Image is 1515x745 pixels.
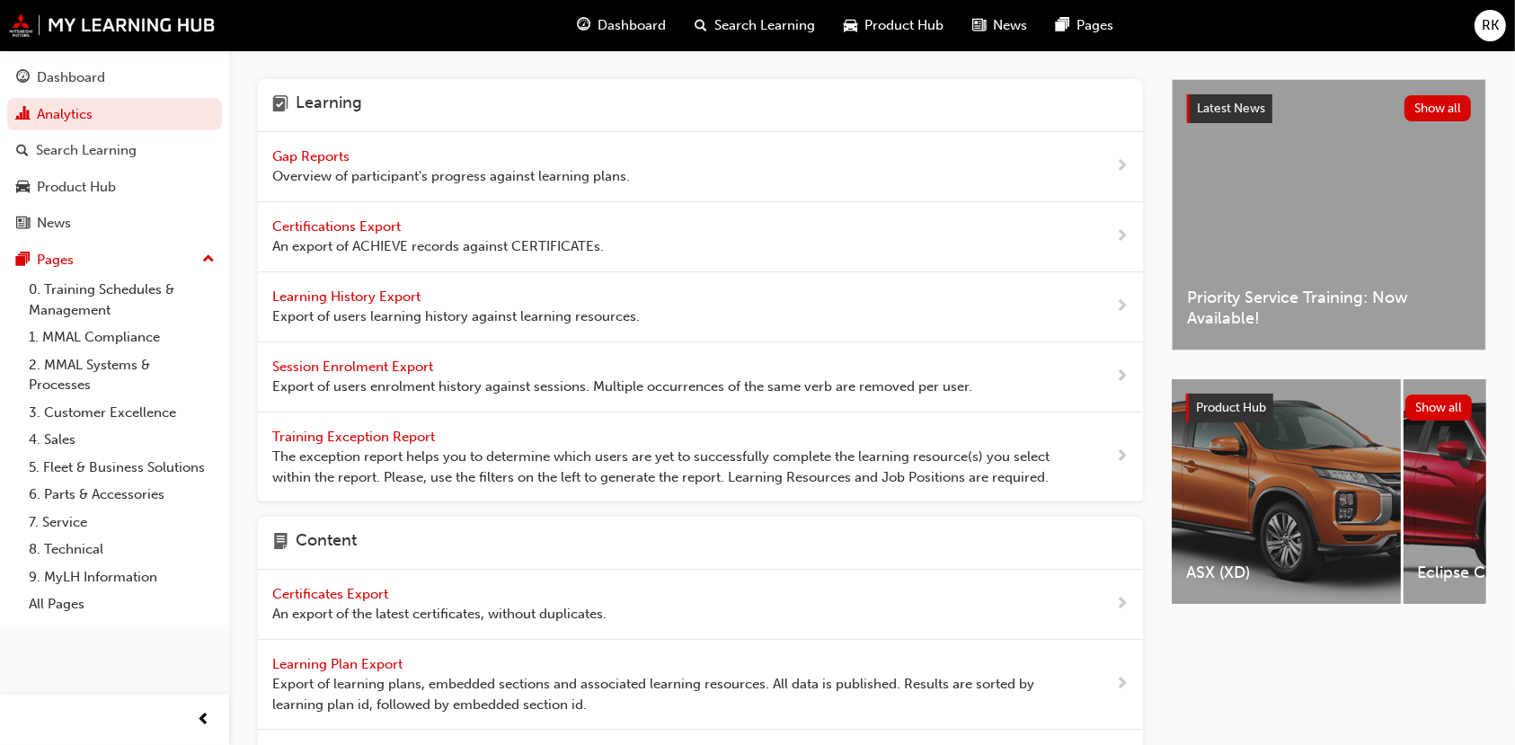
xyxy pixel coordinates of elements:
[37,177,116,198] div: Product Hub
[7,244,222,277] button: Pages
[7,61,222,94] a: Dashboard
[695,14,707,37] span: search-icon
[1172,379,1401,604] a: ASX (XD)
[22,399,222,427] a: 3. Customer Excellence
[1076,15,1113,36] span: Pages
[272,93,288,117] span: learning-icon
[36,140,137,161] div: Search Learning
[22,351,222,399] a: 2. MMAL Systems & Processes
[1186,394,1472,422] a: Product HubShow all
[272,377,972,397] span: Export of users enrolment history against sessions. Multiple occurrences of the same verb are rem...
[1475,10,1506,41] button: RK
[16,180,30,196] span: car-icon
[1405,395,1473,421] button: Show all
[22,509,222,537] a: 7. Service
[7,207,222,240] a: News
[1115,155,1129,178] span: next-icon
[258,202,1143,272] a: Certifications Export An export of ACHIEVE records against CERTIFICATEs.next-icon
[258,640,1143,731] a: Learning Plan Export Export of learning plans, embedded sections and associated learning resource...
[1197,101,1265,116] span: Latest News
[22,324,222,351] a: 1. MMAL Compliance
[272,218,404,235] span: Certifications Export
[272,586,392,602] span: Certificates Export
[958,7,1041,44] a: news-iconNews
[258,342,1143,412] a: Session Enrolment Export Export of users enrolment history against sessions. Multiple occurrences...
[22,590,222,618] a: All Pages
[202,248,215,271] span: up-icon
[1186,563,1387,583] span: ASX (XD)
[22,426,222,454] a: 4. Sales
[272,236,604,257] span: An export of ACHIEVE records against CERTIFICATEs.
[844,14,857,37] span: car-icon
[296,531,357,554] h4: Content
[1115,593,1129,616] span: next-icon
[37,250,74,271] div: Pages
[16,216,30,232] span: news-icon
[258,570,1143,640] a: Certificates Export An export of the latest certificates, without duplicates.next-icon
[272,288,424,305] span: Learning History Export
[1115,296,1129,318] span: next-icon
[296,93,362,117] h4: Learning
[829,7,958,44] a: car-iconProduct Hub
[9,13,216,37] img: mmal
[16,107,30,123] span: chart-icon
[272,447,1058,487] span: The exception report helps you to determine which users are yet to successfully complete the lear...
[7,134,222,167] a: Search Learning
[198,709,211,732] span: prev-icon
[272,604,607,625] span: An export of the latest certificates, without duplicates.
[993,15,1027,36] span: News
[258,132,1143,202] a: Gap Reports Overview of participant's progress against learning plans.next-icon
[1041,7,1128,44] a: pages-iconPages
[37,67,105,88] div: Dashboard
[272,166,630,187] span: Overview of participant's progress against learning plans.
[1115,673,1129,696] span: next-icon
[22,563,222,591] a: 9. MyLH Information
[680,7,829,44] a: search-iconSearch Learning
[598,15,666,36] span: Dashboard
[1115,446,1129,468] span: next-icon
[1482,15,1499,36] span: RK
[7,171,222,204] a: Product Hub
[1187,288,1471,328] span: Priority Service Training: Now Available!
[272,148,353,164] span: Gap Reports
[272,674,1058,714] span: Export of learning plans, embedded sections and associated learning resources. All data is publis...
[1115,366,1129,388] span: next-icon
[577,14,590,37] span: guage-icon
[22,481,222,509] a: 6. Parts & Accessories
[22,454,222,482] a: 5. Fleet & Business Solutions
[7,58,222,244] button: DashboardAnalyticsSearch LearningProduct HubNews
[22,536,222,563] a: 8. Technical
[258,272,1143,342] a: Learning History Export Export of users learning history against learning resources.next-icon
[7,98,222,131] a: Analytics
[972,14,986,37] span: news-icon
[1404,95,1472,121] button: Show all
[272,656,406,672] span: Learning Plan Export
[1196,400,1266,415] span: Product Hub
[864,15,944,36] span: Product Hub
[258,412,1143,503] a: Training Exception Report The exception report helps you to determine which users are yet to succ...
[16,143,29,159] span: search-icon
[272,531,288,554] span: page-icon
[16,70,30,86] span: guage-icon
[16,253,30,269] span: pages-icon
[272,359,437,375] span: Session Enrolment Export
[272,306,640,327] span: Export of users learning history against learning resources.
[714,15,815,36] span: Search Learning
[563,7,680,44] a: guage-iconDashboard
[37,213,71,234] div: News
[1115,226,1129,248] span: next-icon
[1187,94,1471,123] a: Latest NewsShow all
[1056,14,1069,37] span: pages-icon
[272,429,439,445] span: Training Exception Report
[1172,79,1486,350] a: Latest NewsShow allPriority Service Training: Now Available!
[22,276,222,324] a: 0. Training Schedules & Management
